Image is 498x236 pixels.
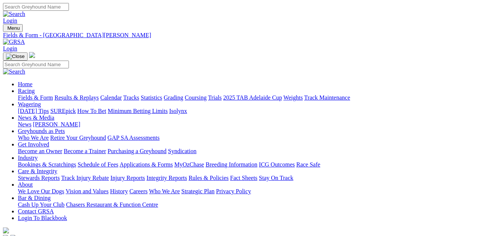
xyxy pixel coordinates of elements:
div: Get Involved [18,148,495,155]
a: 2025 TAB Adelaide Cup [223,94,282,101]
a: Racing [18,88,35,94]
a: Login [3,45,17,52]
input: Search [3,61,69,68]
a: Stay On Track [259,175,293,181]
img: Search [3,68,25,75]
a: Purchasing a Greyhound [108,148,166,154]
input: Search [3,3,69,11]
a: Results & Replays [54,94,99,101]
img: Close [6,54,25,59]
a: Privacy Policy [216,188,251,194]
a: Integrity Reports [146,175,187,181]
a: We Love Our Dogs [18,188,64,194]
a: Login To Blackbook [18,215,67,221]
a: Vision and Values [66,188,108,194]
a: Who We Are [18,135,49,141]
div: Industry [18,161,495,168]
a: News [18,121,31,127]
a: Coursing [185,94,207,101]
a: Syndication [168,148,196,154]
a: Login [3,17,17,24]
a: Bar & Dining [18,195,51,201]
a: Home [18,81,32,87]
a: Contact GRSA [18,208,54,214]
a: Cash Up Your Club [18,201,64,208]
div: About [18,188,495,195]
a: Rules & Policies [188,175,229,181]
img: Search [3,11,25,17]
a: Track Maintenance [304,94,350,101]
a: SUREpick [50,108,76,114]
a: Weights [283,94,303,101]
div: Bar & Dining [18,201,495,208]
div: Wagering [18,108,495,114]
a: MyOzChase [174,161,204,168]
a: About [18,181,33,188]
a: Become a Trainer [64,148,106,154]
a: Race Safe [296,161,320,168]
a: Minimum Betting Limits [108,108,168,114]
a: Schedule of Fees [77,161,118,168]
a: [DATE] Tips [18,108,49,114]
span: Menu [7,25,20,31]
a: Injury Reports [110,175,145,181]
button: Toggle navigation [3,24,23,32]
a: Stewards Reports [18,175,60,181]
a: Who We Are [149,188,180,194]
a: Get Involved [18,141,49,148]
a: Grading [164,94,183,101]
a: Calendar [100,94,122,101]
a: Statistics [141,94,162,101]
a: Wagering [18,101,41,107]
div: News & Media [18,121,495,128]
a: Trials [208,94,222,101]
img: logo-grsa-white.png [3,227,9,233]
a: News & Media [18,114,54,121]
a: History [110,188,128,194]
a: Strategic Plan [181,188,215,194]
img: GRSA [3,39,25,45]
a: Isolynx [169,108,187,114]
div: Greyhounds as Pets [18,135,495,141]
a: Track Injury Rebate [61,175,109,181]
button: Toggle navigation [3,52,28,61]
img: logo-grsa-white.png [29,52,35,58]
a: How To Bet [77,108,107,114]
a: Bookings & Scratchings [18,161,76,168]
a: Fields & Form [18,94,53,101]
div: Care & Integrity [18,175,495,181]
a: Fields & Form - [GEOGRAPHIC_DATA][PERSON_NAME] [3,32,495,39]
a: GAP SA Assessments [108,135,160,141]
a: Careers [129,188,148,194]
a: Tracks [123,94,139,101]
a: Chasers Restaurant & Function Centre [66,201,158,208]
a: Applications & Forms [120,161,173,168]
a: Fact Sheets [230,175,257,181]
a: ICG Outcomes [259,161,295,168]
a: Breeding Information [206,161,257,168]
div: Racing [18,94,495,101]
a: Become an Owner [18,148,62,154]
a: Retire Your Greyhound [50,135,106,141]
a: Greyhounds as Pets [18,128,65,134]
a: [PERSON_NAME] [33,121,80,127]
a: Industry [18,155,38,161]
a: Care & Integrity [18,168,57,174]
